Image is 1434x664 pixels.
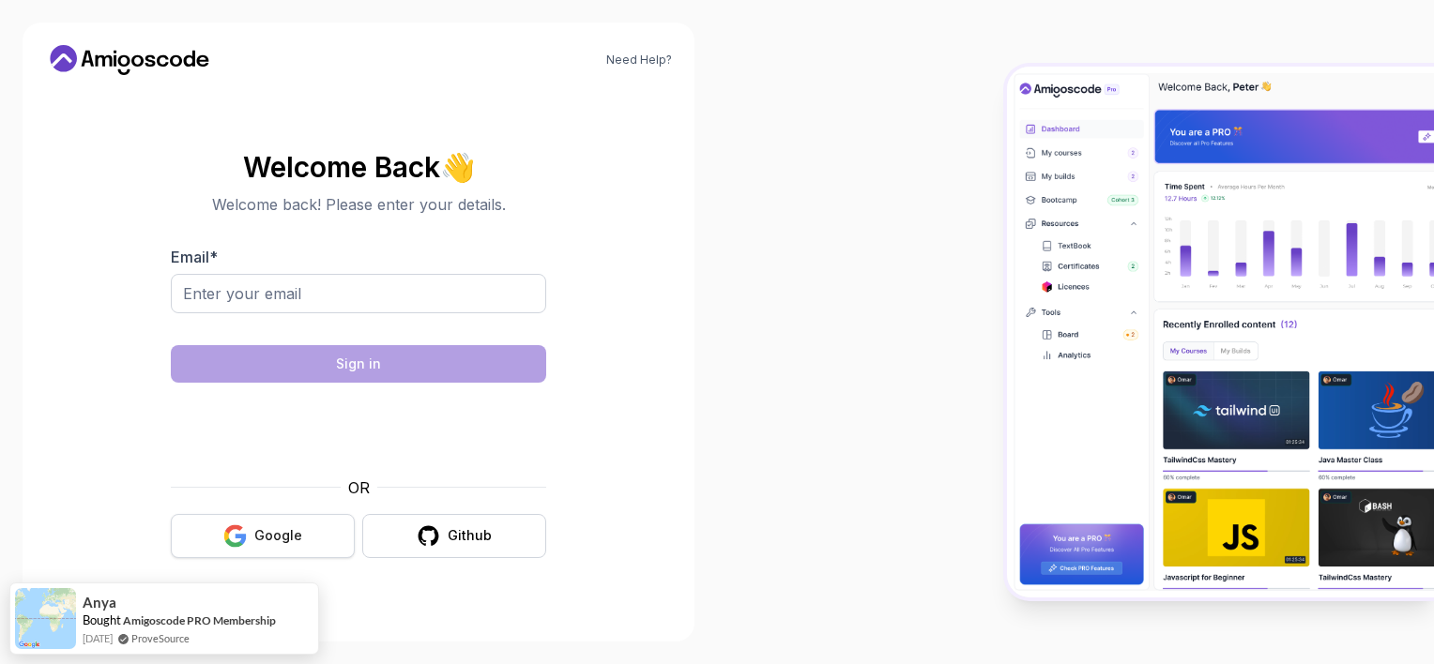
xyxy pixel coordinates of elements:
div: Sign in [336,355,381,373]
a: Amigoscode PRO Membership [123,612,276,628]
div: Github [448,526,492,545]
a: Home link [45,45,214,75]
a: Need Help? [606,53,672,68]
p: Welcome back! Please enter your details. [171,193,546,216]
label: Email * [171,248,218,266]
iframe: Widget containing checkbox for hCaptcha security challenge [217,394,500,465]
input: Enter your email [171,274,546,313]
button: Google [171,514,355,558]
img: provesource social proof notification image [15,588,76,649]
button: Github [362,514,546,558]
div: Google [254,526,302,545]
a: ProveSource [131,630,190,646]
span: [DATE] [83,630,113,646]
span: 👋 [439,151,474,181]
img: Amigoscode Dashboard [1007,67,1434,597]
span: Bought [83,612,121,627]
button: Sign in [171,345,546,383]
h2: Welcome Back [171,152,546,182]
p: OR [348,476,370,499]
span: Anya [83,595,116,611]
